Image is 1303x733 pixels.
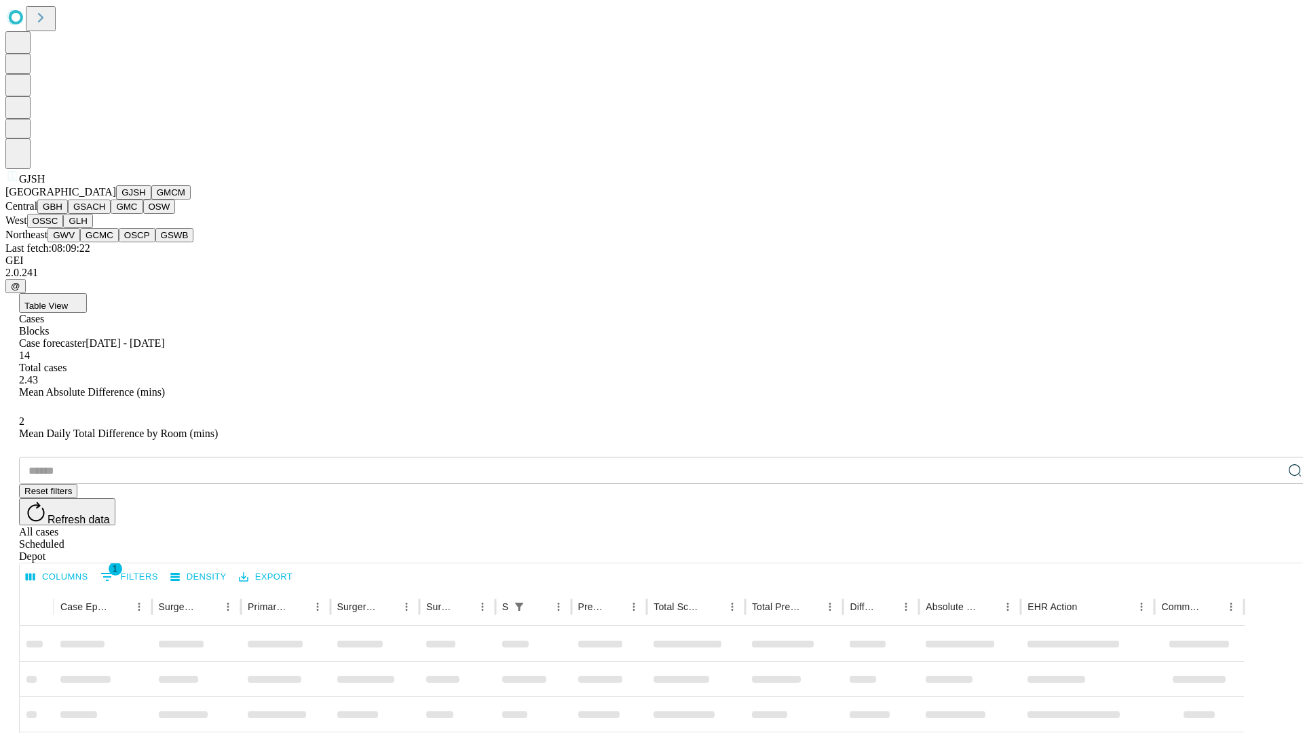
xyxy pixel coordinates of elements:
button: Menu [998,597,1017,616]
button: Show filters [97,566,162,588]
button: Sort [454,597,473,616]
span: Mean Daily Total Difference by Room (mins) [19,428,218,439]
button: Refresh data [19,498,115,525]
button: Menu [820,597,839,616]
span: West [5,214,27,226]
button: Menu [723,597,742,616]
button: Show filters [510,597,529,616]
button: Menu [896,597,915,616]
button: Sort [530,597,549,616]
button: Sort [704,597,723,616]
button: OSCP [119,228,155,242]
button: Menu [219,597,238,616]
button: Sort [605,597,624,616]
div: Surgery Date [426,601,453,612]
button: GSWB [155,228,194,242]
span: [GEOGRAPHIC_DATA] [5,186,116,198]
button: Select columns [22,567,92,588]
button: GMC [111,200,143,214]
div: EHR Action [1027,601,1077,612]
button: Sort [979,597,998,616]
span: Central [5,200,37,212]
button: Table View [19,293,87,313]
button: GLH [63,214,92,228]
button: GMCM [151,185,191,200]
span: GJSH [19,173,45,185]
button: Sort [289,597,308,616]
button: Export [235,567,296,588]
span: Reset filters [24,486,72,496]
div: Predicted In Room Duration [578,601,605,612]
button: Sort [801,597,820,616]
div: 1 active filter [510,597,529,616]
div: Case Epic Id [60,601,109,612]
button: Menu [130,597,149,616]
span: Total cases [19,362,67,373]
button: Sort [378,597,397,616]
span: 2 [19,415,24,427]
button: GBH [37,200,68,214]
button: GJSH [116,185,151,200]
div: Comments [1161,601,1201,612]
div: Surgery Name [337,601,377,612]
button: Menu [1222,597,1241,616]
span: Northeast [5,229,48,240]
span: Last fetch: 08:09:22 [5,242,90,254]
span: Mean Absolute Difference (mins) [19,386,165,398]
div: Primary Service [248,601,287,612]
span: @ [11,281,20,291]
button: GWV [48,228,80,242]
div: Total Scheduled Duration [654,601,702,612]
span: Case forecaster [19,337,86,349]
button: Menu [397,597,416,616]
button: GCMC [80,228,119,242]
button: Menu [473,597,492,616]
div: 2.0.241 [5,267,1298,279]
span: 14 [19,350,30,361]
span: Table View [24,301,68,311]
button: Sort [1078,597,1097,616]
span: 1 [109,562,122,576]
button: Menu [308,597,327,616]
div: Difference [850,601,876,612]
button: Sort [1203,597,1222,616]
button: Reset filters [19,484,77,498]
div: Absolute Difference [926,601,978,612]
div: Scheduled In Room Duration [502,601,508,612]
button: Density [167,567,230,588]
button: Menu [1132,597,1151,616]
div: Surgeon Name [159,601,198,612]
div: Total Predicted Duration [752,601,801,612]
span: Refresh data [48,514,110,525]
span: 2.43 [19,374,38,386]
span: [DATE] - [DATE] [86,337,164,349]
button: Sort [111,597,130,616]
button: Menu [549,597,568,616]
button: @ [5,279,26,293]
button: GSACH [68,200,111,214]
button: Sort [200,597,219,616]
button: Sort [877,597,896,616]
div: GEI [5,255,1298,267]
button: Menu [624,597,643,616]
button: OSSC [27,214,64,228]
button: OSW [143,200,176,214]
